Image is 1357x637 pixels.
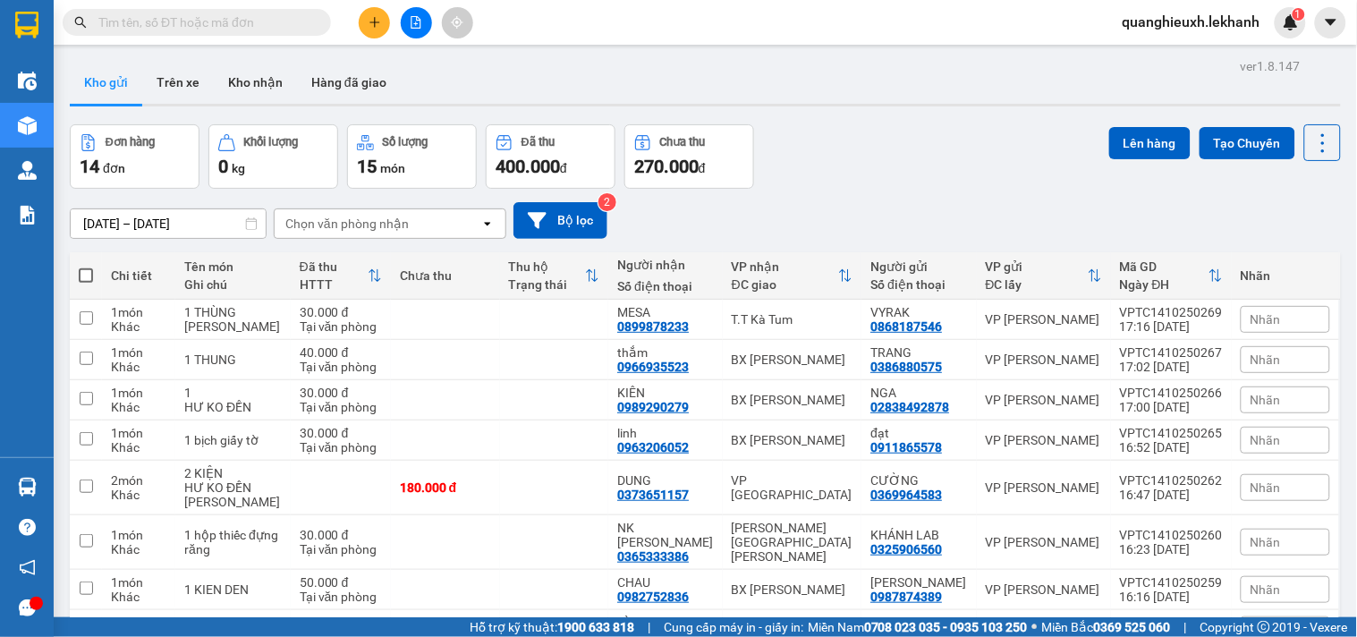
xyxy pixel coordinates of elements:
span: Nhãn [1251,433,1281,447]
div: 1 THUNG [184,352,282,367]
div: linh [617,426,714,440]
div: Khác [111,440,166,454]
th: Toggle SortBy [1111,252,1232,300]
div: HƯ KO ĐỀN [184,400,282,414]
div: VPTC1410250266 [1120,386,1223,400]
div: Thu hộ [509,259,586,274]
span: plus [369,16,381,29]
div: Trạng thái [509,277,586,292]
div: Nhãn [1241,268,1330,283]
div: 16:52 [DATE] [1120,440,1223,454]
div: 0911865578 [870,440,942,454]
div: 0982752836 [617,590,689,604]
span: Miền Nam [808,617,1028,637]
button: Kho gửi [70,61,142,104]
button: Kho nhận [214,61,297,104]
span: 400.000 [496,156,560,177]
span: copyright [1258,621,1270,633]
div: 17:00 [DATE] [1120,400,1223,414]
img: logo-vxr [15,12,38,38]
span: message [19,599,36,616]
div: 40.000 đ [300,345,382,360]
div: VP [PERSON_NAME] [986,582,1102,597]
button: Đơn hàng14đơn [70,124,199,189]
div: 1 món [111,575,166,590]
div: HƯ KO ĐỀN MAI NHẬN [184,480,282,509]
div: VP [PERSON_NAME] [986,480,1102,495]
strong: 1900 633 818 [557,620,634,634]
input: Tìm tên, số ĐT hoặc mã đơn [98,13,310,32]
div: 0987874389 [870,590,942,604]
svg: open [480,217,495,231]
div: Tại văn phòng [300,360,382,374]
span: Cung cấp máy in - giấy in: [664,617,803,637]
div: VP [PERSON_NAME] [986,393,1102,407]
button: Lên hàng [1109,127,1191,159]
div: MESA [617,305,714,319]
div: Người gửi [870,259,968,274]
div: VP nhận [732,259,839,274]
span: Nhãn [1251,480,1281,495]
span: đ [699,161,706,175]
span: file-add [410,16,422,29]
span: kg [232,161,245,175]
div: VP gửi [986,259,1088,274]
div: 0966935523 [617,360,689,374]
div: Ngày ĐH [1120,277,1209,292]
div: TRANG [870,345,968,360]
div: VP [PERSON_NAME] [986,433,1102,447]
div: 0365333386 [617,549,689,564]
div: TRUNG [870,616,968,630]
sup: 2 [598,193,616,211]
div: 1 món [111,528,166,542]
div: VPTC1410250267 [1120,345,1223,360]
div: ĐC giao [732,277,839,292]
span: Hỗ trợ kỹ thuật: [470,617,634,637]
span: Miền Bắc [1042,617,1171,637]
img: solution-icon [18,206,37,225]
div: VPTC1410250265 [1120,426,1223,440]
div: Chưa thu [660,136,706,149]
div: Khác [111,400,166,414]
div: ver 1.8.147 [1241,56,1301,76]
div: Khác [111,590,166,604]
div: Khác [111,319,166,334]
div: 30.000 đ [300,426,382,440]
div: VPTC1410250259 [1120,575,1223,590]
input: Select a date range. [71,209,266,238]
div: 1 món [111,616,166,630]
div: BX [PERSON_NAME] [732,393,853,407]
div: NK MỸ KIM [617,521,714,549]
div: VPTC1410250260 [1120,528,1223,542]
th: Toggle SortBy [977,252,1111,300]
div: VYRAK [870,305,968,319]
span: question-circle [19,519,36,536]
span: Nhãn [1251,312,1281,327]
sup: 1 [1293,8,1305,21]
div: 1 món [111,426,166,440]
button: Khối lượng0kg [208,124,338,189]
img: warehouse-icon [18,161,37,180]
div: BX [PERSON_NAME] [732,352,853,367]
div: Chưa thu [400,268,491,283]
span: Nhãn [1251,352,1281,367]
div: BX [PERSON_NAME] [732,582,853,597]
div: VPTC1410250269 [1120,305,1223,319]
th: Toggle SortBy [723,252,862,300]
div: [PERSON_NAME][GEOGRAPHIC_DATA][PERSON_NAME] [732,521,853,564]
div: KHÁNH LAB [870,528,968,542]
span: món [380,161,405,175]
div: NGA [870,386,968,400]
div: VPTC1410250255 [1120,616,1223,630]
div: Số điện thoại [870,277,968,292]
div: Tại văn phòng [300,590,382,604]
button: Hàng đã giao [297,61,401,104]
div: Số lượng [383,136,428,149]
div: NGUYEN [870,575,968,590]
div: Chi tiết [111,268,166,283]
div: Khác [111,542,166,556]
span: Nhãn [1251,535,1281,549]
span: 270.000 [634,156,699,177]
div: 16:23 [DATE] [1120,542,1223,556]
span: 1 [1295,8,1302,21]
